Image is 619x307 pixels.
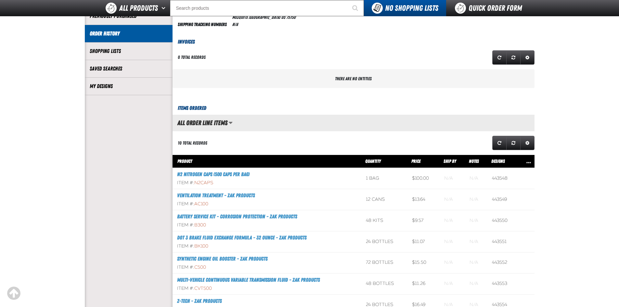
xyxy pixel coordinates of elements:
td: Blank [465,252,487,273]
span: MESQUITE [232,15,248,20]
a: N2 Nitrogen Caps (500 caps per bag) [177,171,250,177]
span: B300 [194,222,206,228]
span: There are no entities [335,76,372,81]
a: Expand or Collapse Grid Settings [520,136,535,150]
td: Blank [440,189,465,210]
span: Ship By [444,159,456,164]
td: Blank [465,273,487,294]
td: $11.07 [407,231,440,252]
a: Synthetic Engine Oil Booster - ZAK Products [177,256,267,262]
td: Blank [440,231,465,252]
td: $100.00 [407,168,440,189]
span: Quantity [365,159,381,164]
th: Row actions [518,155,535,168]
td: 443552 [487,252,518,273]
td: 443548 [487,168,518,189]
div: Item #: [177,222,357,228]
td: Blank [465,189,487,210]
td: Blank [465,231,487,252]
a: Refresh grid action [492,136,507,150]
td: 48 kits [361,210,407,231]
h3: Items Ordered [173,104,535,112]
td: 443553 [487,273,518,294]
span: CVT500 [194,286,212,291]
td: 12 cans [361,189,407,210]
td: Blank [440,273,465,294]
td: 24 bottles [361,231,407,252]
a: Z-Tech - ZAK Products [177,298,222,304]
td: $15.50 [407,252,440,273]
a: Shopping Lists [90,47,168,55]
div: Scroll to the top [6,286,21,301]
td: Blank [465,168,487,189]
span: Designs [491,159,505,164]
div: 10 total records [178,140,207,146]
div: Item #: [177,243,357,249]
div: Item #: [177,264,357,271]
button: Manage grid views. Current view is All Order Line Items [228,117,233,128]
span: Notes [469,159,479,164]
span: Product [177,159,192,164]
a: Reset grid action [506,136,521,150]
div: Item #: [177,286,357,292]
td: 48 bottles [361,273,407,294]
h2: All Order Line Items [173,119,227,126]
span: C500 [194,264,206,270]
a: Ventilation Treatment - ZAK Products [177,192,255,198]
span: N/A [232,22,238,27]
span: Price [411,159,420,164]
span: No Shopping Lists [385,4,438,13]
span: [GEOGRAPHIC_DATA] [249,15,280,20]
td: Blank [440,210,465,231]
a: My Designs [90,83,168,90]
td: 1 bag [361,168,407,189]
span: AC100 [194,201,208,207]
span: All Products [119,2,158,14]
h3: Invoices [173,38,535,46]
bdo: 75150 [286,15,296,20]
a: DOT 3 Brake Fluid Exchange Formula - 32 Ounce - ZAK Products [177,235,306,241]
span: US [281,15,285,20]
td: 443551 [487,231,518,252]
a: Battery Service Kit - Corrosion Protection - ZAK Products [177,213,297,220]
td: Blank [440,252,465,273]
td: $11.26 [407,273,440,294]
div: Item #: [177,201,357,207]
td: Blank [440,168,465,189]
div: Item #: [177,180,357,186]
td: $9.57 [407,210,440,231]
a: Refresh grid action [492,50,507,65]
td: 72 bottles [361,252,407,273]
td: Blank [465,210,487,231]
a: Order History [90,30,168,37]
a: Saved Searches [90,65,168,72]
td: 443549 [487,189,518,210]
a: Expand or Collapse Grid Settings [520,50,535,65]
a: Multi-Vehicle Continuous Variable Transmission Fluid - ZAK Products [177,277,320,283]
div: 0 total records [178,54,206,60]
td: $13.64 [407,189,440,210]
td: Shipping Tracking Numbers [178,20,229,28]
span: BK100 [194,243,208,249]
span: N2CAPS [194,180,213,185]
td: 443550 [487,210,518,231]
a: Reset grid action [506,50,521,65]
